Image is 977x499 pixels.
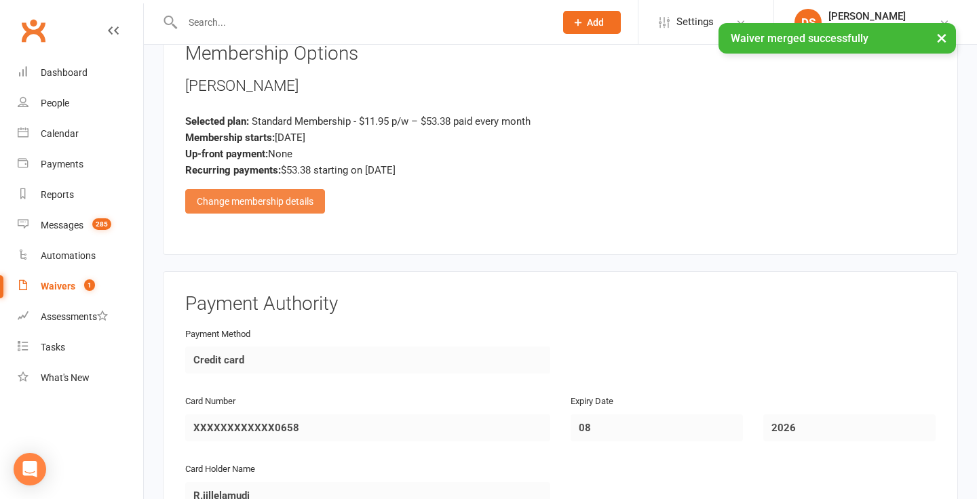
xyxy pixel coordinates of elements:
[930,23,954,52] button: ×
[185,395,235,409] label: Card Number
[16,14,50,47] a: Clubworx
[18,271,143,302] a: Waivers 1
[185,462,255,477] label: Card Holder Name
[185,146,936,162] div: None
[18,58,143,88] a: Dashboard
[563,11,621,34] button: Add
[794,9,822,36] div: DS
[18,88,143,119] a: People
[185,162,936,178] div: $53.38 starting on [DATE]
[41,159,83,169] div: Payments
[676,7,714,37] span: Settings
[185,75,936,97] div: [PERSON_NAME]
[41,250,96,261] div: Automations
[828,10,921,22] div: [PERSON_NAME]
[14,453,46,485] div: Open Intercom Messenger
[18,241,143,271] a: Automations
[18,302,143,332] a: Assessments
[719,23,956,54] div: Waiver merged successfully
[185,132,275,144] strong: Membership starts:
[18,119,143,149] a: Calendar
[41,281,75,292] div: Waivers
[18,180,143,210] a: Reports
[185,164,281,176] strong: Recurring payments:
[252,115,531,127] span: Standard Membership - $11.95 p/w – $53.38 paid every month
[828,22,921,35] div: Fit Express - Reservoir
[185,294,936,315] h3: Payment Authority
[571,395,613,409] label: Expiry Date
[41,311,108,322] div: Assessments
[18,210,143,241] a: Messages 285
[41,342,65,353] div: Tasks
[185,189,325,214] div: Change membership details
[41,128,79,139] div: Calendar
[185,115,249,127] strong: Selected plan:
[41,189,74,200] div: Reports
[92,218,111,230] span: 285
[178,13,545,32] input: Search...
[41,67,88,78] div: Dashboard
[18,363,143,393] a: What's New
[18,149,143,180] a: Payments
[41,220,83,231] div: Messages
[185,129,936,146] div: [DATE]
[18,332,143,363] a: Tasks
[185,148,268,160] strong: Up-front payment:
[84,279,95,291] span: 1
[587,17,604,28] span: Add
[185,327,250,342] label: Payment Method
[41,372,90,383] div: What's New
[41,98,69,108] div: People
